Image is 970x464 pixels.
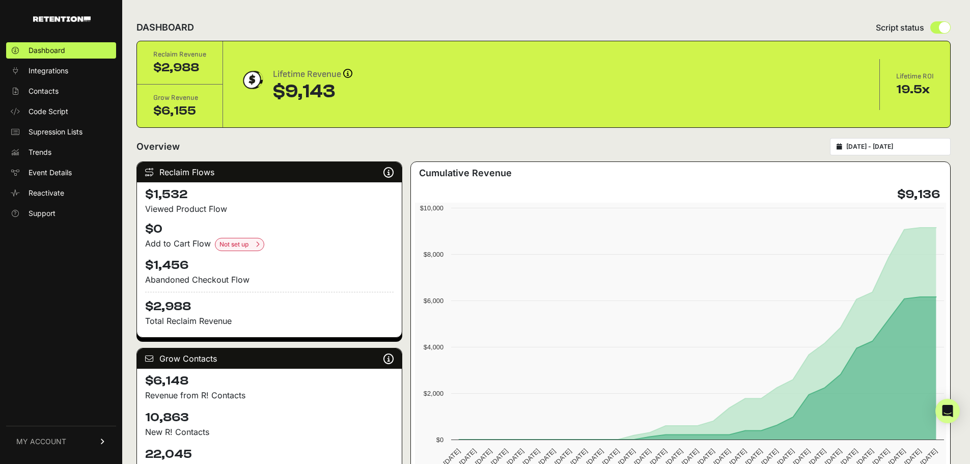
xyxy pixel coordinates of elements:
span: Dashboard [29,45,65,56]
a: Support [6,205,116,222]
a: Event Details [6,165,116,181]
text: $4,000 [424,343,444,351]
a: MY ACCOUNT [6,426,116,457]
div: Reclaim Flows [137,162,402,182]
div: Add to Cart Flow [145,237,394,251]
div: Open Intercom Messenger [935,399,960,423]
span: Supression Lists [29,127,82,137]
a: Contacts [6,83,116,99]
div: Reclaim Revenue [153,49,206,60]
img: Retention.com [33,16,91,22]
span: MY ACCOUNT [16,436,66,447]
text: $2,000 [424,390,444,397]
a: Integrations [6,63,116,79]
a: Dashboard [6,42,116,59]
div: Grow Revenue [153,93,206,103]
div: 19.5x [896,81,934,98]
div: $6,155 [153,103,206,119]
span: Script status [876,21,924,34]
a: Reactivate [6,185,116,201]
a: Code Script [6,103,116,120]
h3: Cumulative Revenue [419,166,512,180]
h4: $1,532 [145,186,394,203]
h2: Overview [136,140,180,154]
h4: 22,045 [145,446,394,462]
span: Support [29,208,56,219]
text: $8,000 [424,251,444,258]
span: Contacts [29,86,59,96]
p: Revenue from R! Contacts [145,389,394,401]
h4: $9,136 [897,186,940,203]
h4: 10,863 [145,410,394,426]
span: Trends [29,147,51,157]
span: Event Details [29,168,72,178]
div: Grow Contacts [137,348,402,369]
a: Trends [6,144,116,160]
span: Code Script [29,106,68,117]
p: New R! Contacts [145,426,394,438]
text: $6,000 [424,297,444,305]
div: $9,143 [273,81,352,102]
img: dollar-coin-05c43ed7efb7bc0c12610022525b4bbbb207c7efeef5aecc26f025e68dcafac9.png [239,67,265,93]
text: $0 [436,436,444,444]
div: $2,988 [153,60,206,76]
span: Reactivate [29,188,64,198]
text: $10,000 [420,204,444,212]
div: Viewed Product Flow [145,203,394,215]
div: Lifetime ROI [896,71,934,81]
p: Total Reclaim Revenue [145,315,394,327]
h4: $6,148 [145,373,394,389]
span: Integrations [29,66,68,76]
div: Lifetime Revenue [273,67,352,81]
div: Abandoned Checkout Flow [145,274,394,286]
a: Supression Lists [6,124,116,140]
h4: $2,988 [145,292,394,315]
h2: DASHBOARD [136,20,194,35]
h4: $0 [145,221,394,237]
h4: $1,456 [145,257,394,274]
